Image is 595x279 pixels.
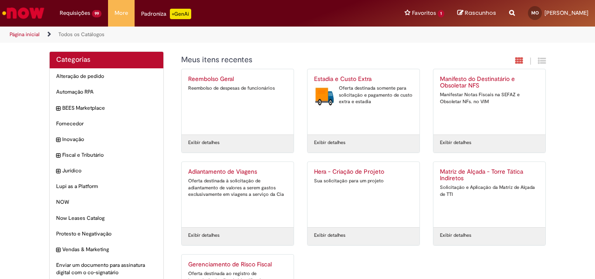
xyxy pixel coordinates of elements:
[457,9,496,17] a: Rascunhos
[440,139,471,146] a: Exibir detalhes
[50,194,163,210] div: NOW
[440,232,471,239] a: Exibir detalhes
[433,162,545,227] a: Matriz de Alçada - Torre Tática Indiretos Solicitação e Aplicação da Matriz de Alçada de TTI
[56,120,157,128] span: Fornecedor
[515,57,523,65] i: Exibição em cartão
[56,56,157,64] h2: Categorias
[314,168,413,175] h2: Hera - Criação de Projeto
[56,167,60,176] i: expandir categoria Jurídico
[62,104,157,112] span: BEES Marketplace
[308,162,419,227] a: Hera - Criação de Projeto Sua solicitação para um projeto
[56,73,157,80] span: Alteração de pedido
[56,88,157,96] span: Automação RPA
[50,131,163,148] div: expandir categoria Inovação Inovação
[440,184,539,198] div: Solicitação e Aplicação da Matriz de Alçada de TTI
[314,85,413,105] div: Oferta destinada somente para solicitação e pagamento de custo extra e estadia
[440,76,539,90] h2: Manifesto do Destinatário e Obsoletar NFS
[188,168,287,175] h2: Adiantamento de Viagens
[314,85,335,107] img: Estadia e Custo Extra
[92,10,101,17] span: 99
[188,261,287,268] h2: Gerenciamento de Risco Fiscal
[50,116,163,132] div: Fornecedor
[50,242,163,258] div: expandir categoria Vendas & Marketing Vendas & Marketing
[314,76,413,83] h2: Estadia e Custo Extra
[7,27,390,43] ul: Trilhas de página
[530,56,531,66] span: |
[62,246,157,253] span: Vendas & Marketing
[56,151,60,160] i: expandir categoria Fiscal e Tributário
[50,100,163,116] div: expandir categoria BEES Marketplace BEES Marketplace
[50,163,163,179] div: expandir categoria Jurídico Jurídico
[56,104,60,113] i: expandir categoria BEES Marketplace
[314,232,345,239] a: Exibir detalhes
[50,178,163,195] div: Lupi as a Platform
[50,84,163,100] div: Automação RPA
[141,9,191,19] div: Padroniza
[50,68,163,84] div: Alteração de pedido
[412,9,436,17] span: Favoritos
[181,56,452,64] h1: {"description":"","title":"Meus itens recentes"} Categoria
[440,168,539,182] h2: Matriz de Alçada - Torre Tática Indiretos
[58,31,105,38] a: Todos os Catálogos
[182,162,294,227] a: Adiantamento de Viagens Oferta destinada à solicitação de adiantamento de valores a serem gastos ...
[56,215,157,222] span: Now Leases Catalog
[60,9,90,17] span: Requisições
[56,262,157,276] span: Enviar um documento para assinatura digital com o co-signatário
[56,198,157,206] span: NOW
[188,139,220,146] a: Exibir detalhes
[188,76,287,83] h2: Reembolso Geral
[50,210,163,226] div: Now Leases Catalog
[56,183,157,190] span: Lupi as a Platform
[188,232,220,239] a: Exibir detalhes
[308,69,419,134] a: Estadia e Custo Extra Estadia e Custo Extra Oferta destinada somente para solicitação e pagamento...
[433,69,545,134] a: Manifesto do Destinatário e Obsoletar NFS Manifestar Notas Fiscais na SEFAZ e Obsoletar NFs. no VIM
[440,91,539,105] div: Manifestar Notas Fiscais na SEFAZ e Obsoletar NFs. no VIM
[531,10,539,16] span: MO
[188,85,287,92] div: Reembolso de despesas de funcionários
[50,147,163,163] div: expandir categoria Fiscal e Tributário Fiscal e Tributário
[10,31,40,38] a: Página inicial
[544,9,588,17] span: [PERSON_NAME]
[50,226,163,242] div: Protesto e Negativação
[538,57,546,65] i: Exibição de grade
[115,9,128,17] span: More
[62,167,157,175] span: Jurídico
[62,151,157,159] span: Fiscal e Tributário
[62,136,157,143] span: Inovação
[438,10,444,17] span: 1
[314,178,413,185] div: Sua solicitação para um projeto
[56,136,60,145] i: expandir categoria Inovação
[56,230,157,238] span: Protesto e Negativação
[314,139,345,146] a: Exibir detalhes
[56,246,60,255] i: expandir categoria Vendas & Marketing
[1,4,46,22] img: ServiceNow
[465,9,496,17] span: Rascunhos
[170,9,191,19] p: +GenAi
[188,178,287,198] div: Oferta destinada à solicitação de adiantamento de valores a serem gastos exclusivamente em viagen...
[182,69,294,134] a: Reembolso Geral Reembolso de despesas de funcionários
